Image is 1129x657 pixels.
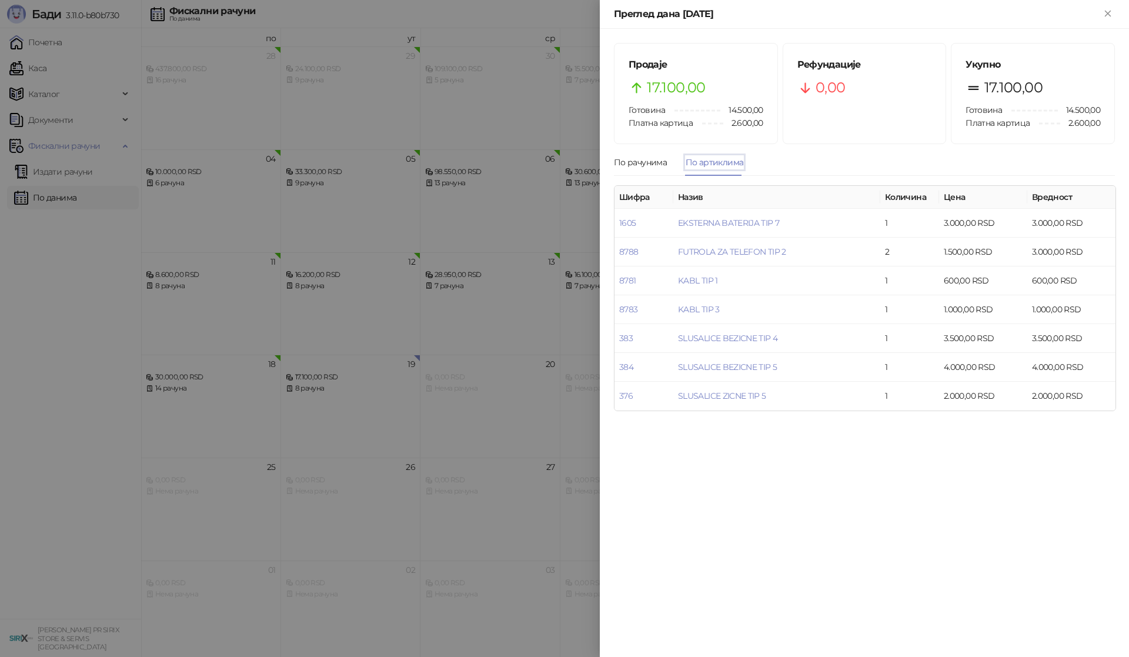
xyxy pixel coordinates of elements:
[939,382,1027,411] td: 2.000,00 RSD
[614,186,673,209] th: Шифра
[816,76,845,99] span: 0,00
[880,186,939,209] th: Количина
[880,353,939,382] td: 1
[678,246,786,257] a: FUTROLA ZA TELEFON TIP 2
[619,333,633,343] a: 383
[678,333,777,343] a: SLUSALICE BEZICNE TIP 4
[939,353,1027,382] td: 4.000,00 RSD
[723,116,763,129] span: 2.600,00
[1027,266,1115,295] td: 600,00 RSD
[673,186,880,209] th: Назив
[966,118,1030,128] span: Платна картица
[1027,324,1115,353] td: 3.500,00 RSD
[1027,382,1115,411] td: 2.000,00 RSD
[686,156,743,169] div: По артиклима
[880,266,939,295] td: 1
[678,391,766,401] a: SLUSALICE ZICNE TIP 5
[1058,104,1100,116] span: 14.500,00
[678,218,779,228] a: EKSTERNA BATERIJA TIP 7
[939,238,1027,266] td: 1.500,00 RSD
[1027,186,1115,209] th: Вредност
[880,382,939,411] td: 1
[966,105,1002,115] span: Готовина
[966,58,1100,72] h5: Укупно
[880,295,939,324] td: 1
[614,7,1101,21] div: Преглед дана [DATE]
[619,362,633,372] a: 384
[619,391,633,401] a: 376
[939,186,1027,209] th: Цена
[647,76,705,99] span: 17.100,00
[619,218,636,228] a: 1605
[629,58,763,72] h5: Продаје
[1101,7,1115,21] button: Close
[619,246,638,257] a: 8788
[880,238,939,266] td: 2
[1027,209,1115,238] td: 3.000,00 RSD
[614,156,667,169] div: По рачунима
[939,295,1027,324] td: 1.000,00 RSD
[678,362,777,372] a: SLUSALICE BEZICNE TIP 5
[797,58,932,72] h5: Рефундације
[678,275,718,286] a: KABL TIP 1
[939,209,1027,238] td: 3.000,00 RSD
[880,209,939,238] td: 1
[619,275,636,286] a: 8781
[678,304,720,315] a: KABL TIP 3
[880,324,939,353] td: 1
[629,118,693,128] span: Платна картица
[1027,295,1115,324] td: 1.000,00 RSD
[1060,116,1100,129] span: 2.600,00
[984,76,1043,99] span: 17.100,00
[1027,353,1115,382] td: 4.000,00 RSD
[619,304,637,315] a: 8783
[939,324,1027,353] td: 3.500,00 RSD
[939,266,1027,295] td: 600,00 RSD
[629,105,665,115] span: Готовина
[1027,238,1115,266] td: 3.000,00 RSD
[720,104,763,116] span: 14.500,00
